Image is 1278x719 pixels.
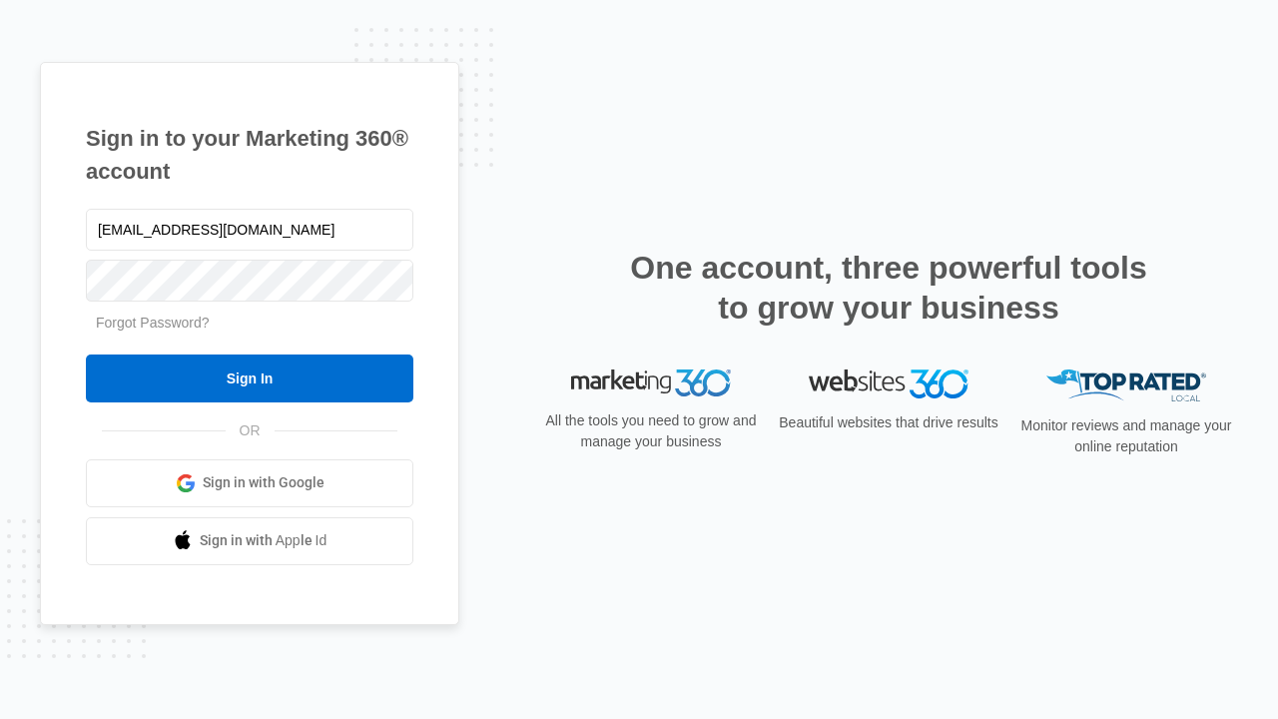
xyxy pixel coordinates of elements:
[539,410,763,452] p: All the tools you need to grow and manage your business
[86,459,413,507] a: Sign in with Google
[96,315,210,331] a: Forgot Password?
[86,122,413,188] h1: Sign in to your Marketing 360® account
[809,369,968,398] img: Websites 360
[1046,369,1206,402] img: Top Rated Local
[1014,415,1238,457] p: Monitor reviews and manage your online reputation
[86,209,413,251] input: Email
[571,369,731,397] img: Marketing 360
[200,530,327,551] span: Sign in with Apple Id
[86,517,413,565] a: Sign in with Apple Id
[203,472,324,493] span: Sign in with Google
[86,355,413,402] input: Sign In
[624,248,1153,328] h2: One account, three powerful tools to grow your business
[777,412,1000,433] p: Beautiful websites that drive results
[226,420,275,441] span: OR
